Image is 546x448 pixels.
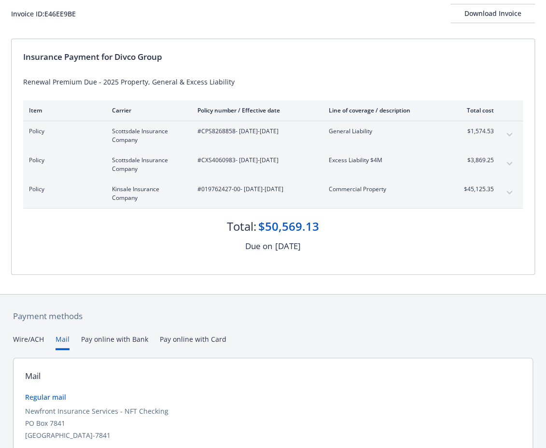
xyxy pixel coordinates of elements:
div: PolicyKinsale Insurance Company#019762427-00- [DATE]-[DATE]Commercial Property$45,125.35expand co... [23,179,523,208]
span: Policy [29,156,97,165]
span: #CXS4060983 - [DATE]-[DATE] [197,156,313,165]
button: expand content [502,156,517,171]
span: General Liability [329,127,442,136]
div: [DATE] [275,240,301,252]
div: Due on [245,240,272,252]
div: [GEOGRAPHIC_DATA]-7841 [25,430,521,440]
div: Policy number / Effective date [197,106,313,114]
div: PolicyScottsdale Insurance Company#CXS4060983- [DATE]-[DATE]Excess Liability $4M$3,869.25expand c... [23,150,523,179]
div: Total cost [458,106,494,114]
div: Newfront Insurance Services - NFT Checking [25,406,521,416]
span: Kinsale Insurance Company [112,185,182,202]
button: Pay online with Bank [81,334,148,350]
span: $3,869.25 [458,156,494,165]
button: Wire/ACH [13,334,44,350]
span: Commercial Property [329,185,442,194]
div: $50,569.13 [258,218,319,235]
span: $45,125.35 [458,185,494,194]
span: Excess Liability $4M [329,156,442,165]
button: expand content [502,127,517,142]
span: Scottsdale Insurance Company [112,127,182,144]
div: Mail [25,370,41,382]
div: PolicyScottsdale Insurance Company#CPS8268858- [DATE]-[DATE]General Liability$1,574.53expand content [23,121,523,150]
div: Renewal Premium Due - 2025 Property, General & Excess Liability [23,77,523,87]
span: Policy [29,185,97,194]
span: #CPS8268858 - [DATE]-[DATE] [197,127,313,136]
div: PO Box 7841 [25,418,521,428]
span: Policy [29,127,97,136]
div: Regular mail [25,392,521,402]
div: Item [29,106,97,114]
div: Insurance Payment for Divco Group [23,51,523,63]
span: Scottsdale Insurance Company [112,156,182,173]
div: Invoice ID: E46EE9BE [11,9,76,19]
div: Total: [227,218,256,235]
button: expand content [502,185,517,200]
div: Payment methods [13,310,533,322]
span: #019762427-00 - [DATE]-[DATE] [197,185,313,194]
div: Carrier [112,106,182,114]
button: Mail [56,334,70,350]
button: Download Invoice [450,4,535,23]
div: Line of coverage / description [329,106,442,114]
button: Pay online with Card [160,334,226,350]
span: $1,574.53 [458,127,494,136]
